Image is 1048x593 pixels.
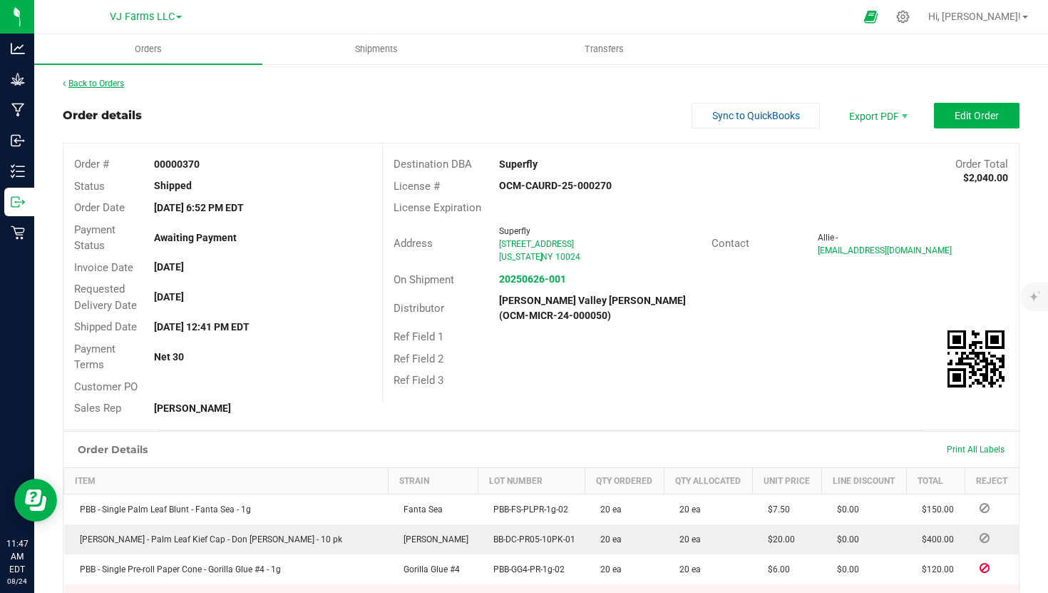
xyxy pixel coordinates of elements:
span: Address [394,237,433,250]
span: Status [74,180,105,193]
th: Item [64,467,389,494]
span: Sales Rep [74,402,121,415]
h1: Order Details [78,444,148,455]
strong: [PERSON_NAME] [154,402,231,414]
span: VJ Farms LLC [110,11,175,23]
span: Superfly [499,226,530,236]
strong: Superfly [499,158,538,170]
strong: [DATE] [154,261,184,273]
span: NY [541,252,553,262]
strong: Net 30 [154,351,184,363]
span: Ref Field 1 [394,330,443,343]
span: Sync to QuickBooks [712,110,800,121]
span: Reject Inventory [974,504,995,512]
span: Shipments [336,43,417,56]
span: $150.00 [915,505,954,515]
span: $0.00 [830,505,859,515]
inline-svg: Grow [11,72,25,86]
p: 11:47 AM EDT [6,537,28,576]
span: Payment Status [74,223,115,253]
div: Order details [63,107,142,124]
button: Sync to QuickBooks [692,103,820,128]
span: Edit Order [955,110,999,121]
span: License # [394,180,440,193]
li: Export PDF [834,103,920,128]
span: $400.00 [915,534,954,544]
span: Contact [711,237,749,250]
span: Fanta Sea [396,505,443,515]
span: 20 ea [672,564,701,574]
inline-svg: Outbound [11,195,25,209]
span: PBB - Single Pre-roll Paper Cone - Gorilla Glue #4 - 1g [73,564,281,574]
span: Transfers [565,43,643,56]
span: [PERSON_NAME] - Palm Leaf Kief Cap - Don [PERSON_NAME] - 10 pk [73,534,342,544]
inline-svg: Retail [11,225,25,240]
a: Orders [34,34,262,64]
strong: Shipped [154,180,192,191]
inline-svg: Inventory [11,164,25,178]
span: On Shipment [394,273,454,286]
span: BB-DC-PR05-10PK-01 [486,534,575,544]
img: Scan me! [947,330,1005,387]
inline-svg: Inbound [11,133,25,148]
iframe: Resource center [14,479,57,522]
th: Qty Allocated [664,467,752,494]
strong: Awaiting Payment [154,232,237,243]
div: Manage settings [894,10,912,24]
span: 20 ea [593,564,622,574]
span: PBB - Single Palm Leaf Blunt - Fanta Sea - 1g [73,505,251,515]
span: 20 ea [672,534,701,544]
th: Total [906,467,965,494]
span: Print All Labels [947,445,1005,455]
span: Invoice Date [74,261,133,274]
span: Customer PO [74,380,138,393]
span: Payment Terms [74,343,115,372]
span: Orders [115,43,181,56]
span: , [540,252,541,262]
span: [PERSON_NAME] [396,534,468,544]
a: Transfers [490,34,719,64]
span: PBB-FS-PLPR-1g-02 [486,505,568,515]
a: 20250626-001 [499,273,566,285]
span: Ref Field 2 [394,353,443,365]
strong: [DATE] 6:52 PM EDT [154,202,244,213]
span: [STREET_ADDRESS] [499,239,574,249]
th: Lot Number [478,467,585,494]
span: 10024 [555,252,580,262]
span: $0.00 [830,534,859,544]
span: Hi, [PERSON_NAME]! [928,11,1021,22]
span: Inventory Rejected [974,564,995,572]
span: [EMAIL_ADDRESS][DOMAIN_NAME] [818,245,952,255]
span: 20 ea [672,505,701,515]
a: Shipments [262,34,490,64]
span: 20 ea [593,534,622,544]
strong: [DATE] [154,291,184,303]
span: $20.00 [761,534,795,544]
span: Shipped Date [74,320,137,333]
inline-svg: Manufacturing [11,103,25,117]
th: Qty Ordered [585,467,664,494]
inline-svg: Analytics [11,41,25,56]
span: Ref Field 3 [394,374,443,387]
span: Order # [74,158,109,171]
strong: OCM-CAURD-25-000270 [499,180,612,191]
strong: [PERSON_NAME] Valley [PERSON_NAME] (OCM-MICR-24-000050) [499,295,686,321]
strong: 00000370 [154,158,200,170]
th: Line Discount [821,467,906,494]
strong: $2,040.00 [963,172,1008,183]
th: Strain [388,467,478,494]
span: Open Ecommerce Menu [855,3,887,31]
span: Order Date [74,201,125,214]
span: Requested Delivery Date [74,283,137,312]
p: 08/24 [6,576,28,587]
span: Reject Inventory [974,534,995,542]
span: Destination DBA [394,158,472,171]
th: Unit Price [752,467,821,494]
span: 20 ea [593,505,622,515]
span: $6.00 [761,564,790,574]
span: PBB-GG4-PR-1g-02 [486,564,565,574]
span: $0.00 [830,564,859,574]
span: $120.00 [915,564,954,574]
